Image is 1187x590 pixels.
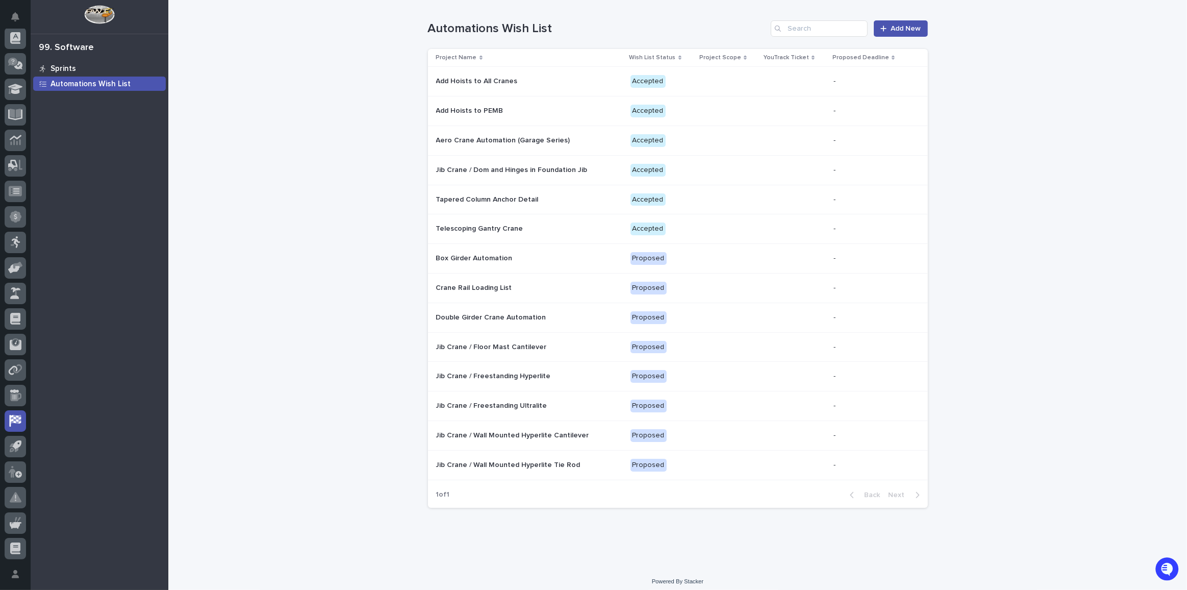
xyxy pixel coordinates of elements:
button: Back [842,490,885,500]
p: - [834,284,912,292]
tr: Jib Crane / Freestanding HyperliteProposed- [428,362,928,391]
p: YouTrack Ticket [764,52,809,63]
p: Aero Crane Automation (Garage Series) [436,136,615,145]
p: Tapered Column Anchor Detail [436,195,615,204]
div: Proposed [630,400,667,412]
div: Proposed [630,459,667,472]
a: Sprints [31,61,168,76]
iframe: Open customer support [1154,556,1182,584]
p: Sprints [50,64,76,73]
span: Help Docs [20,164,56,174]
div: Proposed [630,252,667,265]
p: - [834,195,912,204]
div: 📖 [10,165,18,173]
tr: Crane Rail Loading ListProposed- [428,273,928,303]
tr: Jib Crane / Wall Mounted Hyperlite Tie RodProposed- [428,450,928,480]
p: - [834,136,912,145]
tr: Jib Crane / Freestanding UltraliteProposed- [428,391,928,421]
img: 1736555164131-43832dd5-751b-4058-ba23-39d91318e5a0 [10,113,29,132]
p: - [834,461,912,470]
p: Jib Crane / Freestanding Ultralite [436,402,615,410]
tr: Double Girder Crane AutomationProposed- [428,303,928,332]
button: Next [885,490,928,500]
div: Accepted [630,193,666,206]
div: 99. Software [39,42,94,54]
p: Add Hoists to PEMB [436,107,615,115]
span: Next [889,491,911,499]
p: Crane Rail Loading List [436,284,615,292]
p: Double Girder Crane Automation [436,313,615,322]
p: Jib Crane / Wall Mounted Hyperlite Tie Rod [436,461,615,470]
a: Automations Wish List [31,76,168,91]
input: Search [771,20,868,37]
div: Proposed [630,341,667,354]
tr: Jib Crane / Wall Mounted Hyperlite CantileverProposed- [428,421,928,450]
div: Proposed [630,429,667,442]
p: Proposed Deadline [832,52,889,63]
p: - [834,343,912,352]
div: Proposed [630,311,667,324]
a: Powered byPylon [72,188,123,196]
div: Proposed [630,370,667,383]
img: Stacker [10,10,31,30]
button: Start new chat [173,116,186,129]
p: - [834,77,912,86]
a: 📖Help Docs [6,160,60,178]
p: Jib Crane / Wall Mounted Hyperlite Cantilever [436,431,615,440]
div: Accepted [630,223,666,235]
div: We're available if you need us! [35,124,129,132]
p: Project Scope [699,52,741,63]
p: - [834,313,912,322]
p: Jib Crane / Freestanding Hyperlite [436,372,615,381]
button: Notifications [5,6,26,28]
p: - [834,402,912,410]
p: Welcome 👋 [10,40,186,57]
div: Accepted [630,75,666,88]
p: Automations Wish List [50,80,131,89]
p: - [834,166,912,175]
span: Pylon [102,189,123,196]
tr: Add Hoists to All CranesAccepted- [428,67,928,96]
div: Proposed [630,282,667,294]
div: Notifications [13,12,26,29]
p: Telescoping Gantry Crane [436,225,615,233]
h1: Automations Wish List [428,21,767,36]
img: Workspace Logo [84,5,114,24]
div: Start new chat [35,113,167,124]
p: Jib Crane / Floor Mast Cantilever [436,343,615,352]
tr: Add Hoists to PEMBAccepted- [428,96,928,126]
div: Accepted [630,105,666,117]
p: 1 of 1 [428,482,458,507]
tr: Tapered Column Anchor DetailAccepted- [428,185,928,214]
p: Project Name [436,52,477,63]
p: Add Hoists to All Cranes [436,77,615,86]
tr: Aero Crane Automation (Garage Series)Accepted- [428,126,928,155]
tr: Telescoping Gantry CraneAccepted- [428,214,928,244]
span: Back [858,491,880,499]
p: - [834,431,912,440]
p: Box Girder Automation [436,254,615,263]
tr: Box Girder AutomationProposed- [428,244,928,274]
p: - [834,254,912,263]
span: Add New [891,25,921,32]
tr: Jib Crane / Floor Mast CantileverProposed- [428,332,928,362]
input: Clear [27,82,168,92]
p: Wish List Status [629,52,676,63]
div: Accepted [630,134,666,147]
p: - [834,107,912,115]
p: - [834,225,912,233]
div: Accepted [630,164,666,177]
a: Add New [874,20,927,37]
tr: Jib Crane / Dom and Hinges in Foundation JibAccepted- [428,155,928,185]
p: - [834,372,912,381]
p: Jib Crane / Dom and Hinges in Foundation Jib [436,166,615,175]
p: How can we help? [10,57,186,73]
a: Powered By Stacker [652,578,703,584]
